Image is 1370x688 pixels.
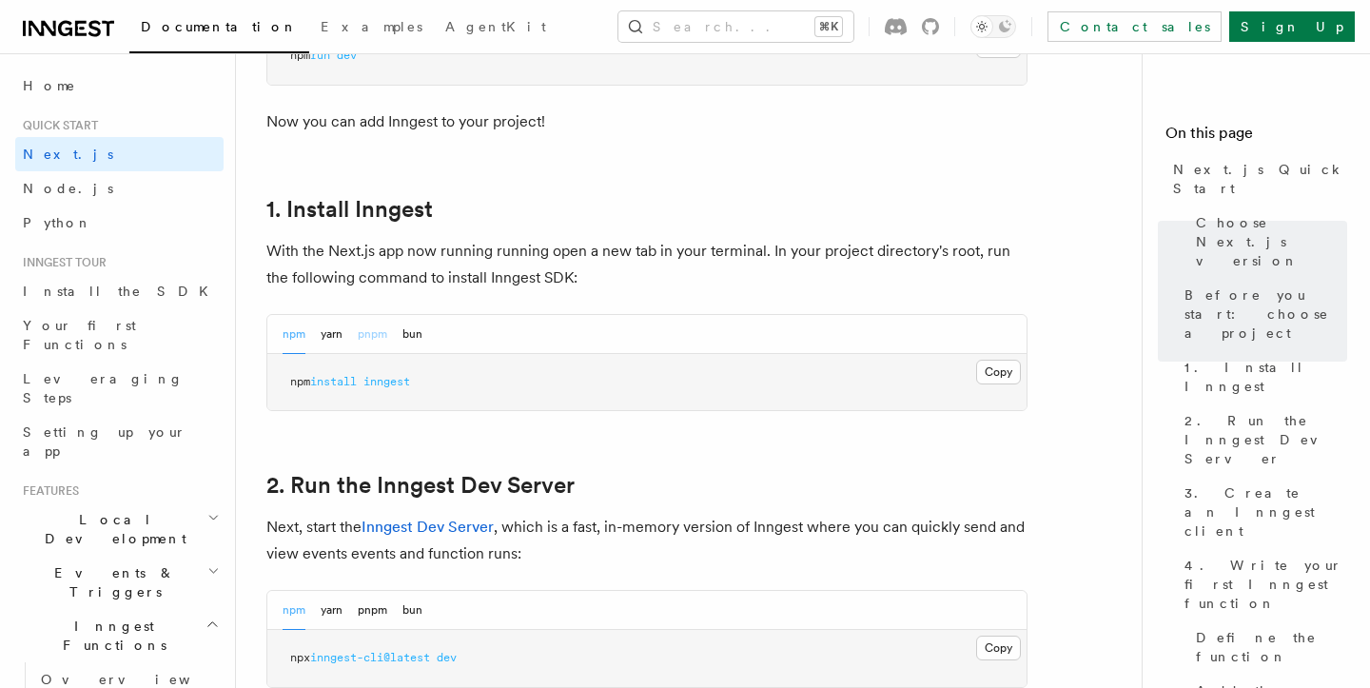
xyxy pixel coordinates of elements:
span: Your first Functions [23,318,136,352]
span: Choose Next.js version [1196,213,1347,270]
span: dev [337,49,357,62]
a: Contact sales [1047,11,1222,42]
span: 4. Write your first Inngest function [1184,556,1347,613]
a: Choose Next.js version [1188,206,1347,278]
a: Sign Up [1229,11,1355,42]
a: Your first Functions [15,308,224,362]
a: Before you start: choose a project [1177,278,1347,350]
span: inngest [363,375,410,388]
a: Setting up your app [15,415,224,468]
button: pnpm [358,315,387,354]
a: AgentKit [434,6,558,51]
p: Next, start the , which is a fast, in-memory version of Inngest where you can quickly send and vi... [266,514,1027,567]
button: bun [402,315,422,354]
span: inngest-cli@latest [310,651,430,664]
span: Setting up your app [23,424,186,459]
button: Events & Triggers [15,556,224,609]
span: 1. Install Inngest [1184,358,1347,396]
button: Copy [976,360,1021,384]
span: run [310,49,330,62]
a: Next.js [15,137,224,171]
a: 3. Create an Inngest client [1177,476,1347,548]
span: Python [23,215,92,230]
span: AgentKit [445,19,546,34]
button: Search...⌘K [618,11,853,42]
kbd: ⌘K [815,17,842,36]
span: Before you start: choose a project [1184,285,1347,343]
a: Examples [309,6,434,51]
span: Documentation [141,19,298,34]
span: 3. Create an Inngest client [1184,483,1347,541]
button: Local Development [15,502,224,556]
span: Local Development [15,510,207,548]
a: Documentation [129,6,309,53]
button: npm [283,315,305,354]
a: 1. Install Inngest [266,196,433,223]
span: Quick start [15,118,98,133]
a: Node.js [15,171,224,206]
span: npm [290,375,310,388]
a: Home [15,69,224,103]
button: pnpm [358,591,387,630]
button: yarn [321,315,342,354]
p: Now you can add Inngest to your project! [266,108,1027,135]
span: Define the function [1196,628,1347,666]
p: With the Next.js app now running running open a new tab in your terminal. In your project directo... [266,238,1027,291]
a: Next.js Quick Start [1165,152,1347,206]
button: Inngest Functions [15,609,224,662]
a: Install the SDK [15,274,224,308]
a: Define the function [1188,620,1347,674]
span: Inngest Functions [15,617,205,655]
button: Copy [976,636,1021,660]
span: Leveraging Steps [23,371,184,405]
span: Install the SDK [23,284,220,299]
span: Node.js [23,181,113,196]
span: Next.js [23,147,113,162]
a: 2. Run the Inngest Dev Server [266,472,575,499]
a: 1. Install Inngest [1177,350,1347,403]
span: npx [290,651,310,664]
span: Overview [41,672,237,687]
span: Home [23,76,76,95]
span: Events & Triggers [15,563,207,601]
span: install [310,375,357,388]
span: Inngest tour [15,255,107,270]
span: 2. Run the Inngest Dev Server [1184,411,1347,468]
span: npm [290,49,310,62]
span: Next.js Quick Start [1173,160,1347,198]
span: Examples [321,19,422,34]
button: bun [402,591,422,630]
button: Toggle dark mode [970,15,1016,38]
a: Python [15,206,224,240]
a: Inngest Dev Server [362,518,494,536]
button: npm [283,591,305,630]
a: 2. Run the Inngest Dev Server [1177,403,1347,476]
span: Features [15,483,79,499]
a: 4. Write your first Inngest function [1177,548,1347,620]
a: Leveraging Steps [15,362,224,415]
span: dev [437,651,457,664]
h4: On this page [1165,122,1347,152]
button: yarn [321,591,342,630]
